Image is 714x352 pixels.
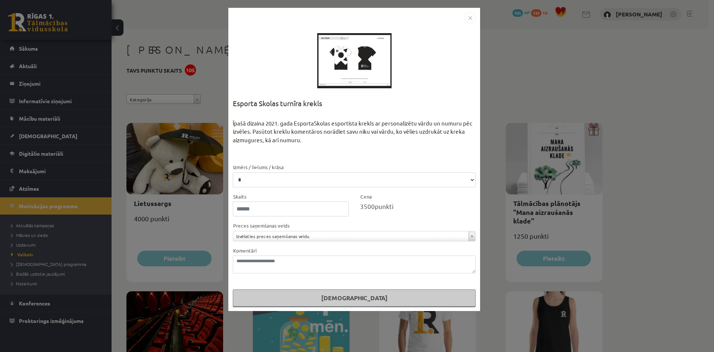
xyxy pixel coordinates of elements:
[360,193,372,200] label: Cena
[360,202,476,211] div: punkti
[233,231,475,241] a: Izvēlaties preces saņemšanas veidu
[233,247,257,254] label: Komentāri
[464,13,476,20] a: Close
[236,231,466,241] span: Izvēlaties preces saņemšanas veidu
[233,222,290,229] label: Preces saņemšanas veids
[360,202,375,210] span: 3500
[464,12,476,23] img: motivation-modal-close-c4c6120e38224f4335eb81b515c8231475e344d61debffcd306e703161bf1fac.png
[233,98,476,119] div: Esporta Skolas turnīra krekls
[233,193,247,200] label: Skaits
[233,119,476,163] div: Īpašā dizaina 2021. gada EsportaSkolas esportista krekls ar personalizētu vārdu un numuru pēc izv...
[233,164,284,171] label: Izmērs / lielums / krāsa
[233,289,476,307] button: [DEMOGRAPHIC_DATA]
